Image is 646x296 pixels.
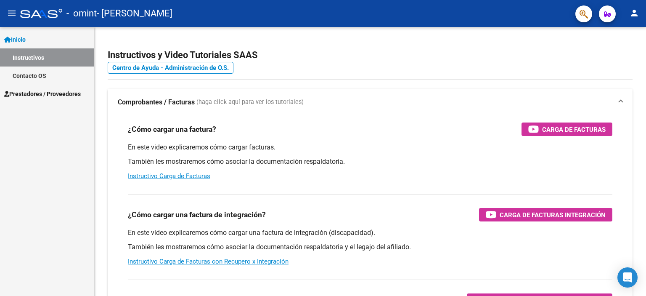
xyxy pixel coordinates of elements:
span: Carga de Facturas [542,124,606,135]
button: Carga de Facturas [522,123,612,136]
mat-icon: menu [7,8,17,18]
a: Centro de Ayuda - Administración de O.S. [108,62,233,74]
p: En este video explicaremos cómo cargar facturas. [128,143,612,152]
span: - [PERSON_NAME] [97,4,172,23]
mat-expansion-panel-header: Comprobantes / Facturas (haga click aquí para ver los tutoriales) [108,89,633,116]
p: También les mostraremos cómo asociar la documentación respaldatoria. [128,157,612,166]
button: Carga de Facturas Integración [479,208,612,221]
h2: Instructivos y Video Tutoriales SAAS [108,47,633,63]
span: Inicio [4,35,26,44]
mat-icon: person [629,8,639,18]
p: También les mostraremos cómo asociar la documentación respaldatoria y el legajo del afiliado. [128,243,612,252]
span: - omint [66,4,97,23]
span: Carga de Facturas Integración [500,210,606,220]
div: Open Intercom Messenger [617,267,638,288]
p: En este video explicaremos cómo cargar una factura de integración (discapacidad). [128,228,612,237]
a: Instructivo Carga de Facturas con Recupero x Integración [128,258,289,265]
h3: ¿Cómo cargar una factura? [128,123,216,135]
span: Prestadores / Proveedores [4,89,81,99]
a: Instructivo Carga de Facturas [128,172,210,180]
strong: Comprobantes / Facturas [118,98,195,107]
span: (haga click aquí para ver los tutoriales) [196,98,304,107]
h3: ¿Cómo cargar una factura de integración? [128,209,266,221]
